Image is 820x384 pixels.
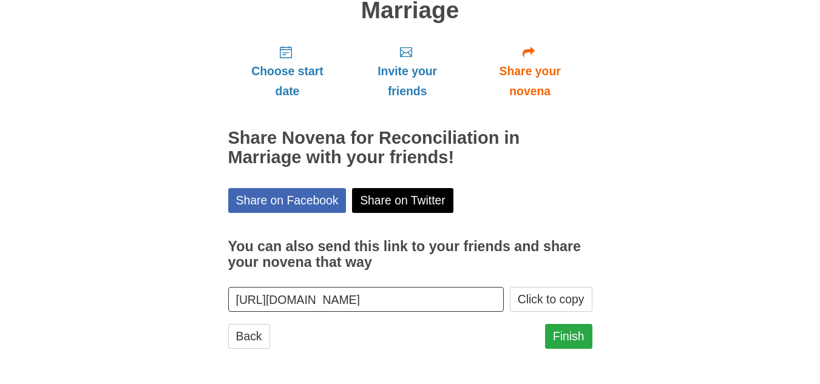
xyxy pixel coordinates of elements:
[228,129,592,167] h2: Share Novena for Reconciliation in Marriage with your friends!
[359,61,455,101] span: Invite your friends
[228,188,347,213] a: Share on Facebook
[228,35,347,107] a: Choose start date
[468,35,592,107] a: Share your novena
[545,324,592,349] a: Finish
[228,239,592,270] h3: You can also send this link to your friends and share your novena that way
[352,188,453,213] a: Share on Twitter
[228,324,270,349] a: Back
[510,287,592,312] button: Click to copy
[240,61,335,101] span: Choose start date
[347,35,467,107] a: Invite your friends
[480,61,580,101] span: Share your novena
